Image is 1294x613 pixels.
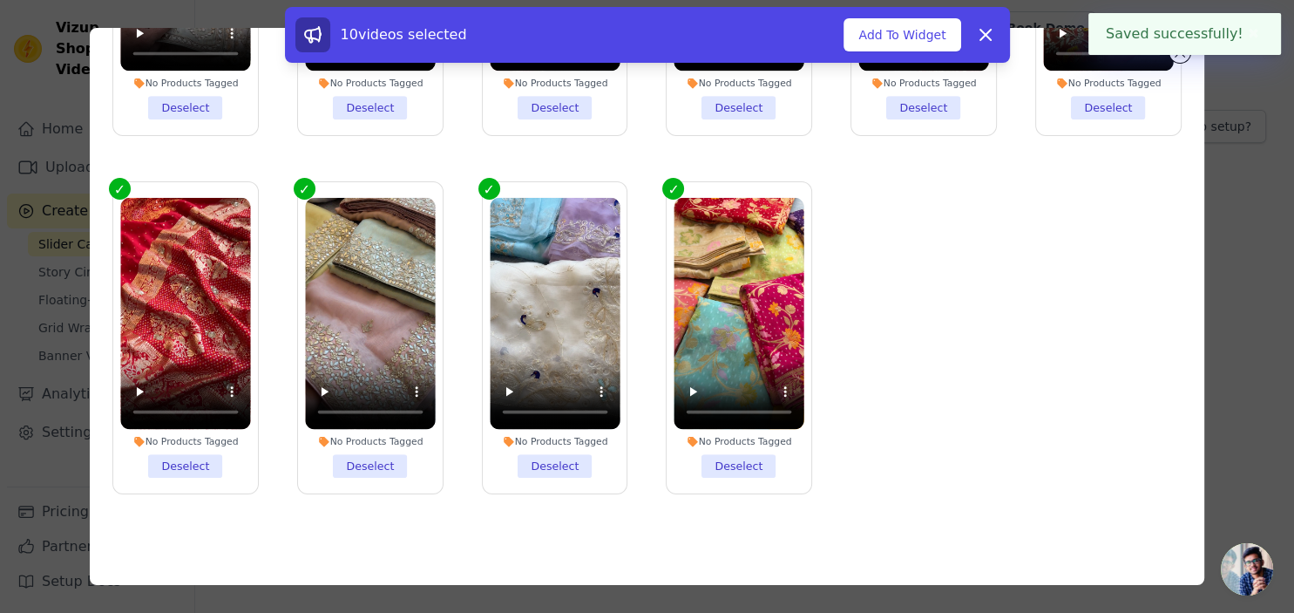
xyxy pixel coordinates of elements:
div: No Products Tagged [120,77,250,89]
div: No Products Tagged [120,435,250,447]
button: Close [1243,24,1264,44]
div: No Products Tagged [1043,77,1173,89]
div: No Products Tagged [674,435,804,447]
button: Add To Widget [843,18,960,51]
a: Open chat [1221,543,1273,596]
div: No Products Tagged [674,77,804,89]
div: No Products Tagged [490,77,620,89]
div: No Products Tagged [490,435,620,447]
span: 10 videos selected [341,26,467,43]
div: No Products Tagged [305,77,435,89]
div: No Products Tagged [305,435,435,447]
div: No Products Tagged [859,77,989,89]
div: Saved successfully! [1088,13,1281,55]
